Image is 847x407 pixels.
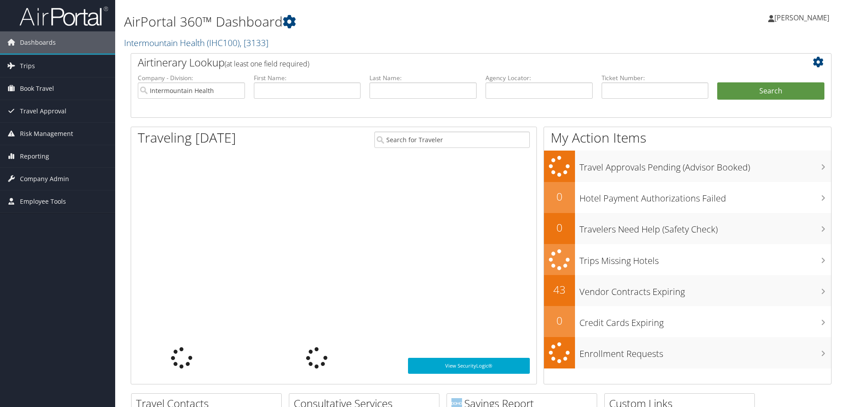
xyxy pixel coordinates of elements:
[254,74,361,82] label: First Name:
[225,59,309,69] span: (at least one field required)
[20,190,66,213] span: Employee Tools
[124,12,600,31] h1: AirPortal 360™ Dashboard
[544,151,831,182] a: Travel Approvals Pending (Advisor Booked)
[240,37,268,49] span: , [ 3133 ]
[579,219,831,236] h3: Travelers Need Help (Safety Check)
[579,250,831,267] h3: Trips Missing Hotels
[774,13,829,23] span: [PERSON_NAME]
[544,313,575,328] h2: 0
[20,168,69,190] span: Company Admin
[138,74,245,82] label: Company - Division:
[20,100,66,122] span: Travel Approval
[20,78,54,100] span: Book Travel
[138,128,236,147] h1: Traveling [DATE]
[408,358,530,374] a: View SecurityLogic®
[579,312,831,329] h3: Credit Cards Expiring
[20,123,73,145] span: Risk Management
[544,189,575,204] h2: 0
[544,282,575,297] h2: 43
[374,132,530,148] input: Search for Traveler
[579,343,831,360] h3: Enrollment Requests
[544,306,831,337] a: 0Credit Cards Expiring
[486,74,593,82] label: Agency Locator:
[20,55,35,77] span: Trips
[20,145,49,167] span: Reporting
[544,244,831,275] a: Trips Missing Hotels
[544,128,831,147] h1: My Action Items
[717,82,824,100] button: Search
[579,281,831,298] h3: Vendor Contracts Expiring
[544,337,831,368] a: Enrollment Requests
[369,74,477,82] label: Last Name:
[579,188,831,205] h3: Hotel Payment Authorizations Failed
[138,55,766,70] h2: Airtinerary Lookup
[544,213,831,244] a: 0Travelers Need Help (Safety Check)
[768,4,838,31] a: [PERSON_NAME]
[124,37,268,49] a: Intermountain Health
[207,37,240,49] span: ( IHC100 )
[20,31,56,54] span: Dashboards
[602,74,709,82] label: Ticket Number:
[544,275,831,306] a: 43Vendor Contracts Expiring
[544,220,575,235] h2: 0
[544,182,831,213] a: 0Hotel Payment Authorizations Failed
[19,6,108,27] img: airportal-logo.png
[579,157,831,174] h3: Travel Approvals Pending (Advisor Booked)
